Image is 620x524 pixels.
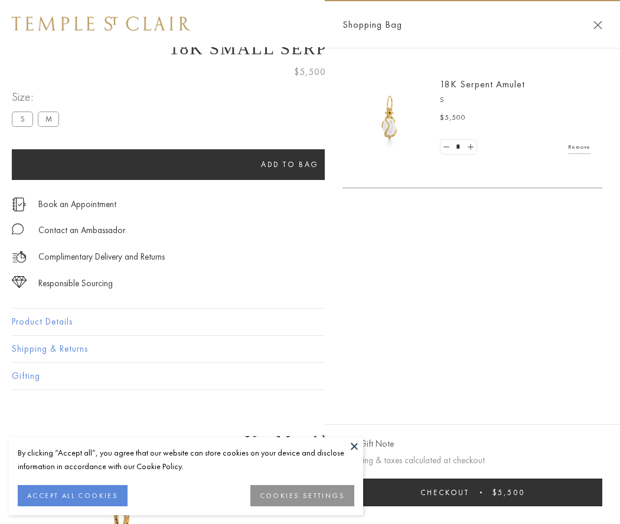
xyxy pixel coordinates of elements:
button: Product Details [12,309,608,335]
p: Shipping & taxes calculated at checkout [342,453,602,468]
img: P51836-E11SERPPV [354,83,425,153]
button: Shipping & Returns [12,336,608,362]
button: ACCEPT ALL COOKIES [18,485,128,506]
p: S [440,94,590,106]
label: S [12,112,33,126]
img: icon_sourcing.svg [12,276,27,288]
span: $5,500 [294,64,326,80]
img: icon_appointment.svg [12,198,26,211]
span: $5,500 [492,487,525,497]
button: Add to bag [12,149,568,180]
img: Temple St. Clair [12,17,190,31]
a: 18K Serpent Amulet [440,78,525,90]
span: Checkout [420,487,469,497]
span: Shopping Bag [342,17,402,32]
a: Remove [568,140,590,153]
button: Gifting [12,363,608,389]
button: Close Shopping Bag [593,21,602,30]
span: Size: [12,87,64,107]
span: $5,500 [440,112,466,124]
a: Set quantity to 0 [440,140,452,155]
h1: 18K Small Serpent Amulet [12,38,608,58]
div: Contact an Ambassador [38,223,125,238]
label: M [38,112,59,126]
span: Add to bag [261,159,319,169]
div: By clicking “Accept all”, you agree that our website can store cookies on your device and disclos... [18,446,354,473]
button: Checkout $5,500 [342,479,602,506]
img: MessageIcon-01_2.svg [12,223,24,235]
h3: You May Also Like [30,432,590,451]
img: icon_delivery.svg [12,250,27,264]
div: Responsible Sourcing [38,276,113,291]
a: Set quantity to 2 [464,140,476,155]
p: Complimentary Delivery and Returns [38,250,165,264]
button: COOKIES SETTINGS [250,485,354,506]
a: Book an Appointment [38,198,116,211]
button: Add Gift Note [342,437,394,451]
